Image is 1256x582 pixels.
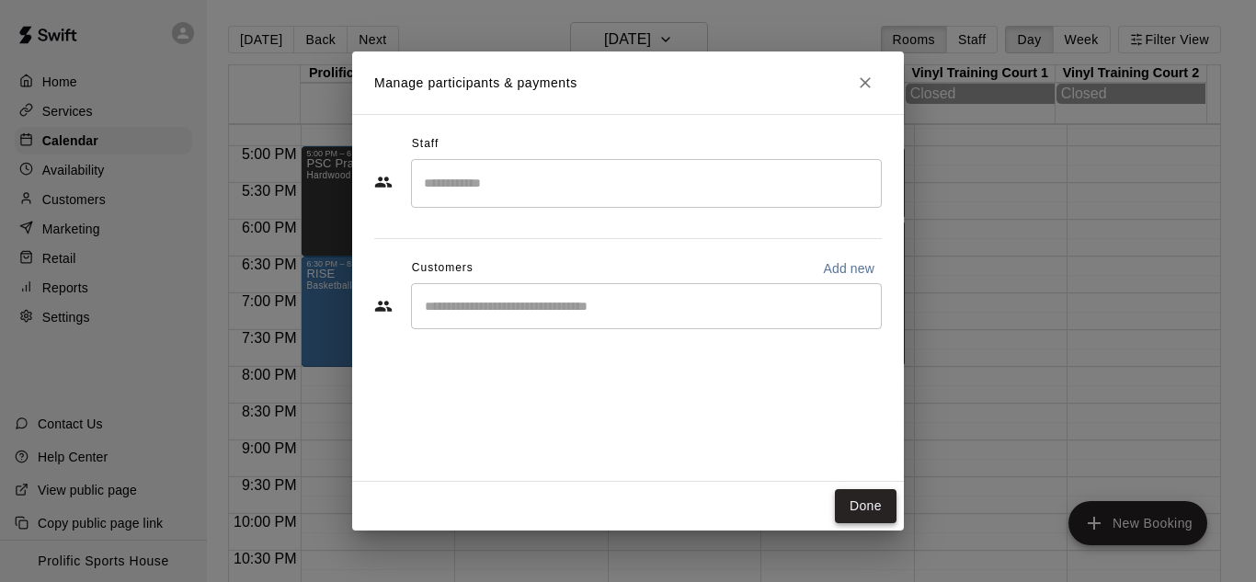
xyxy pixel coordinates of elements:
[411,159,882,208] div: Search staff
[816,254,882,283] button: Add new
[412,254,474,283] span: Customers
[835,489,896,523] button: Done
[374,74,577,93] p: Manage participants & payments
[374,173,393,191] svg: Staff
[411,283,882,329] div: Start typing to search customers...
[412,130,439,159] span: Staff
[823,259,874,278] p: Add new
[849,66,882,99] button: Close
[374,297,393,315] svg: Customers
